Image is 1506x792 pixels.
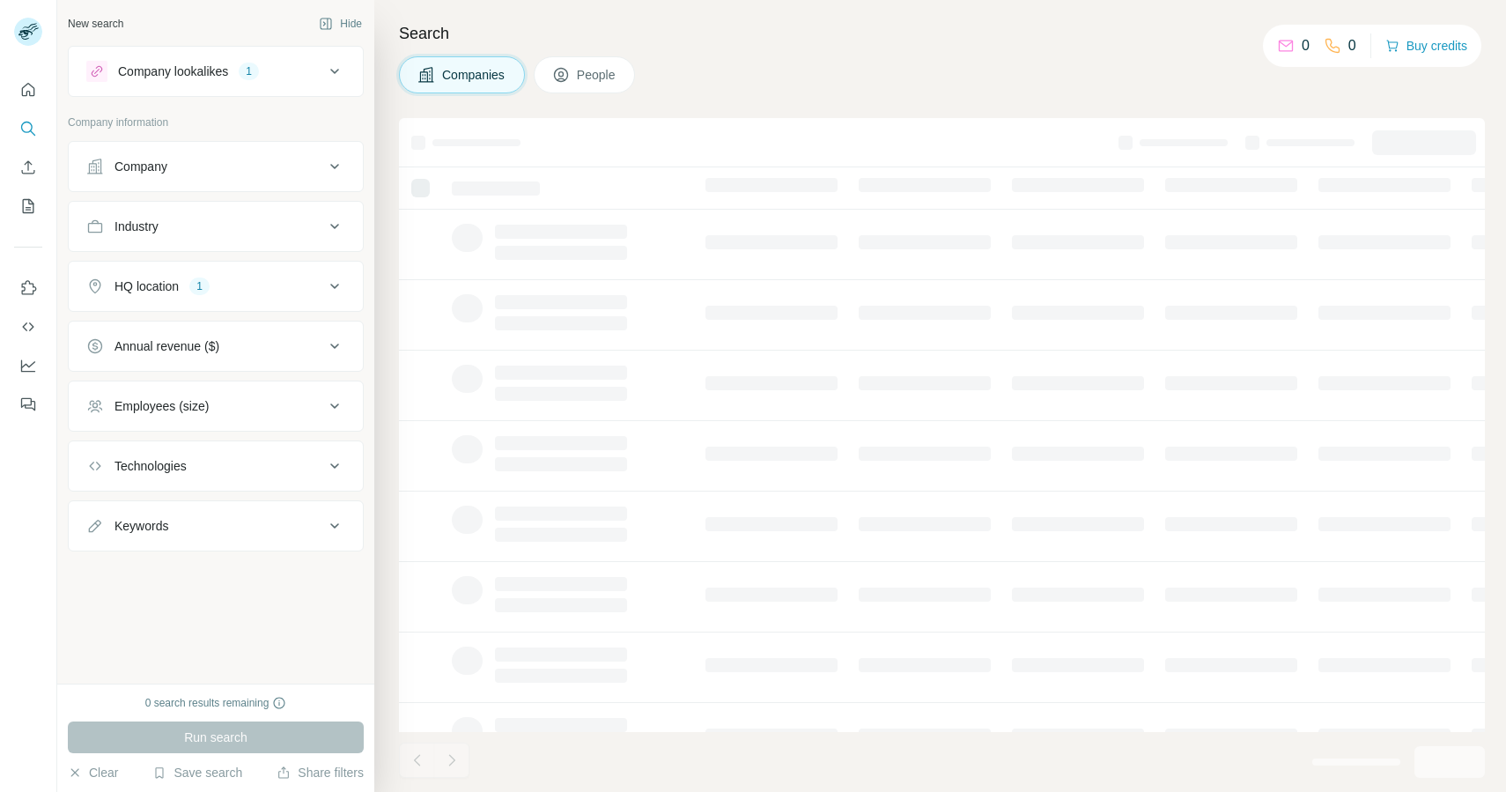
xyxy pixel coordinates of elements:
button: Technologies [69,445,363,487]
button: Buy credits [1385,33,1467,58]
h4: Search [399,21,1485,46]
div: New search [68,16,123,32]
div: 0 search results remaining [145,695,287,711]
div: 1 [189,278,210,294]
button: Company lookalikes1 [69,50,363,93]
button: Save search [152,764,242,781]
button: Use Surfe on LinkedIn [14,272,42,304]
div: Company [114,158,167,175]
button: Keywords [69,505,363,547]
button: Quick start [14,74,42,106]
button: Hide [306,11,374,37]
button: Company [69,145,363,188]
button: Use Surfe API [14,311,42,343]
button: My lists [14,190,42,222]
p: 0 [1348,35,1356,56]
button: Dashboard [14,350,42,381]
div: 1 [239,63,259,79]
span: Companies [442,66,506,84]
button: Search [14,113,42,144]
div: Industry [114,218,159,235]
p: Company information [68,115,364,130]
div: Technologies [114,457,187,475]
div: Keywords [114,517,168,535]
div: Employees (size) [114,397,209,415]
span: People [577,66,617,84]
div: HQ location [114,278,179,295]
button: Clear [68,764,118,781]
button: Share filters [277,764,364,781]
p: 0 [1302,35,1310,56]
button: Employees (size) [69,385,363,427]
button: Annual revenue ($) [69,325,363,367]
div: Company lookalikes [118,63,228,80]
button: Industry [69,205,363,248]
div: Annual revenue ($) [114,337,219,355]
button: Feedback [14,389,42,420]
button: HQ location1 [69,265,363,307]
button: Enrich CSV [14,152,42,183]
